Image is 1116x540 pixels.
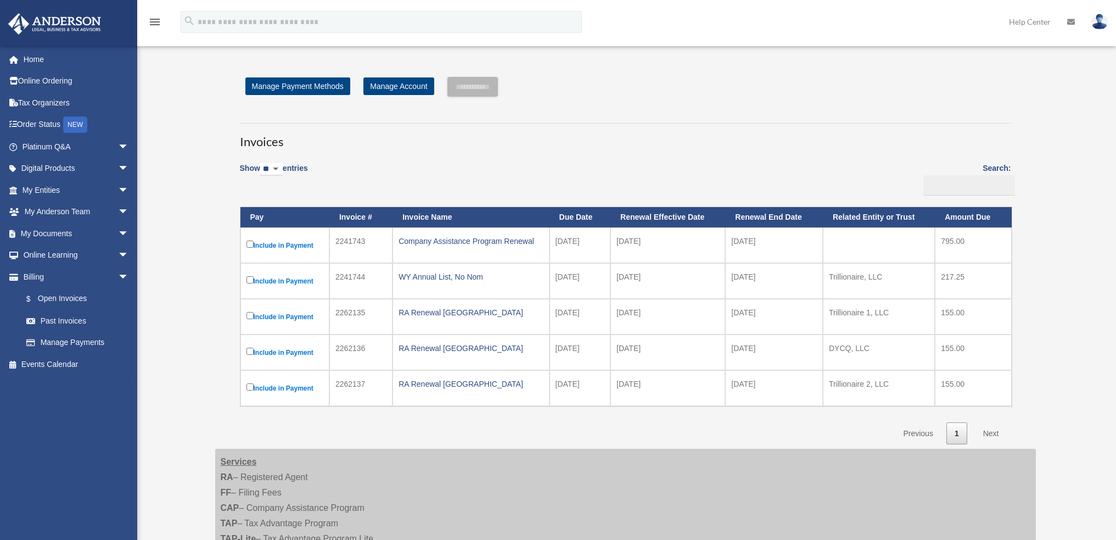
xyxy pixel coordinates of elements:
div: RA Renewal [GEOGRAPHIC_DATA] [399,376,543,392]
img: Anderson Advisors Platinum Portal [5,13,104,35]
a: Order StatusNEW [8,114,145,136]
a: Home [8,48,145,70]
strong: CAP [221,503,239,513]
td: Trillionaire, LLC [823,263,935,299]
label: Include in Payment [246,238,323,252]
strong: Services [221,457,257,466]
th: Related Entity or Trust: activate to sort column ascending [823,207,935,227]
div: RA Renewal [GEOGRAPHIC_DATA] [399,305,543,320]
input: Include in Payment [246,276,254,283]
span: arrow_drop_down [118,266,140,288]
i: menu [148,15,161,29]
td: 2241743 [329,227,392,263]
div: WY Annual List, No Nom [399,269,543,285]
td: [DATE] [549,263,610,299]
td: [DATE] [549,370,610,406]
span: arrow_drop_down [118,158,140,180]
a: My Entitiesarrow_drop_down [8,179,145,201]
a: Manage Payment Methods [245,77,350,95]
td: [DATE] [549,299,610,335]
td: [DATE] [549,335,610,370]
td: DYCQ, LLC [823,335,935,370]
td: [DATE] [610,335,725,370]
span: arrow_drop_down [118,244,140,267]
th: Invoice #: activate to sort column ascending [329,207,392,227]
td: 155.00 [935,335,1011,370]
label: Show entries [240,162,308,187]
a: $Open Invoices [15,288,134,310]
strong: TAP [221,519,238,528]
td: [DATE] [725,299,823,335]
a: Manage Payments [15,332,140,354]
td: 2241744 [329,263,392,299]
td: [DATE] [725,263,823,299]
input: Include in Payment [246,241,254,248]
th: Due Date: activate to sort column ascending [549,207,610,227]
strong: RA [221,472,233,482]
input: Include in Payment [246,348,254,355]
th: Renewal Effective Date: activate to sort column ascending [610,207,725,227]
td: 155.00 [935,299,1011,335]
td: [DATE] [610,263,725,299]
td: 795.00 [935,227,1011,263]
td: [DATE] [610,299,725,335]
td: [DATE] [610,227,725,263]
td: 217.25 [935,263,1011,299]
a: My Documentsarrow_drop_down [8,222,145,244]
div: NEW [63,116,87,133]
span: $ [32,292,38,306]
th: Pay: activate to sort column descending [240,207,329,227]
td: Trillionaire 1, LLC [823,299,935,335]
td: 2262137 [329,370,392,406]
a: Billingarrow_drop_down [8,266,140,288]
td: 155.00 [935,370,1011,406]
td: Trillionaire 2, LLC [823,370,935,406]
strong: FF [221,488,232,497]
span: arrow_drop_down [118,222,140,245]
a: Platinum Q&Aarrow_drop_down [8,136,145,158]
th: Amount Due: activate to sort column ascending [935,207,1011,227]
td: [DATE] [725,227,823,263]
img: User Pic [1091,14,1108,30]
a: Manage Account [363,77,434,95]
span: arrow_drop_down [118,136,140,158]
select: Showentries [260,163,283,176]
a: 1 [946,422,967,445]
a: Online Ordering [8,70,145,92]
input: Include in Payment [246,312,254,319]
td: [DATE] [725,370,823,406]
td: 2262135 [329,299,392,335]
a: Digital Productsarrow_drop_down [8,158,145,180]
span: arrow_drop_down [118,179,140,202]
h3: Invoices [240,123,1011,151]
input: Include in Payment [246,383,254,391]
th: Invoice Name: activate to sort column ascending [392,207,549,227]
a: Events Calendar [8,353,145,375]
a: menu [148,19,161,29]
label: Include in Payment [246,274,323,288]
label: Include in Payment [246,310,323,324]
a: Next [975,422,1007,445]
td: [DATE] [610,370,725,406]
input: Search: [923,175,1015,196]
a: My Anderson Teamarrow_drop_down [8,201,145,223]
td: [DATE] [725,335,823,370]
i: search [183,15,195,27]
th: Renewal End Date: activate to sort column ascending [725,207,823,227]
div: Company Assistance Program Renewal [399,233,543,249]
a: Tax Organizers [8,92,145,114]
a: Past Invoices [15,310,140,332]
a: Online Learningarrow_drop_down [8,244,145,266]
label: Include in Payment [246,381,323,395]
label: Include in Payment [246,346,323,359]
td: [DATE] [549,227,610,263]
div: RA Renewal [GEOGRAPHIC_DATA] [399,341,543,356]
td: 2262136 [329,335,392,370]
label: Search: [919,162,1011,196]
a: Previous [895,422,941,445]
span: arrow_drop_down [118,201,140,224]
